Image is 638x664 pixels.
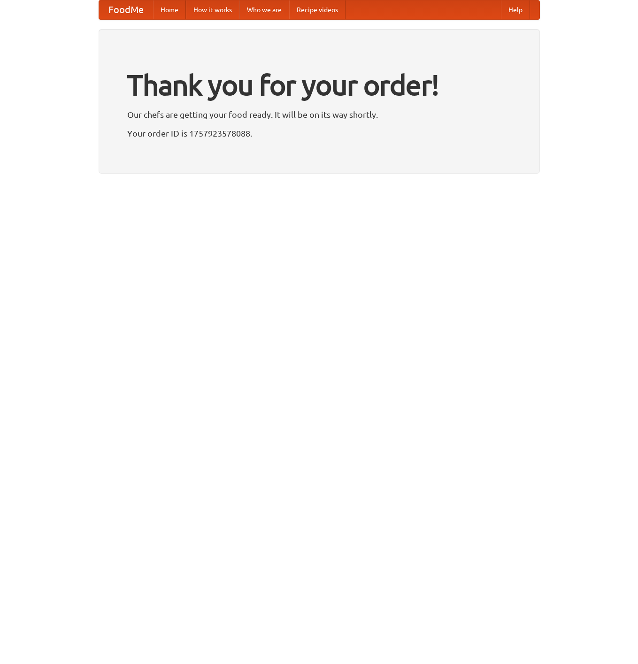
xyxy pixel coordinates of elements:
a: How it works [186,0,239,19]
p: Your order ID is 1757923578088. [127,126,511,140]
a: Who we are [239,0,289,19]
a: Recipe videos [289,0,346,19]
a: FoodMe [99,0,153,19]
p: Our chefs are getting your food ready. It will be on its way shortly. [127,107,511,122]
h1: Thank you for your order! [127,62,511,107]
a: Help [501,0,530,19]
a: Home [153,0,186,19]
